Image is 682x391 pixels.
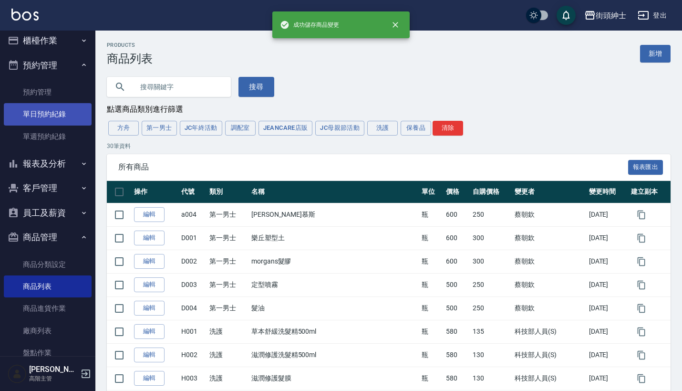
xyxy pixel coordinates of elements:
[401,121,431,136] button: 保養品
[29,374,78,383] p: 高階主管
[107,142,671,150] p: 30 筆資料
[4,225,92,250] button: 商品管理
[367,121,398,136] button: 洗護
[225,121,256,136] button: 調配室
[134,324,165,339] a: 編輯
[134,254,165,269] a: 編輯
[107,42,153,48] h2: Products
[179,181,207,203] th: 代號
[238,77,274,97] button: 搜尋
[470,273,512,296] td: 250
[419,343,444,367] td: 瓶
[179,250,207,273] td: D002
[207,343,249,367] td: 洗護
[132,181,179,203] th: 操作
[629,181,671,203] th: 建立副本
[580,6,630,25] button: 街頭紳士
[512,320,587,343] td: 科技部人員(S)
[4,176,92,201] button: 客戶管理
[134,301,165,316] a: 編輯
[207,296,249,320] td: 第一男士
[512,367,587,390] td: 科技部人員(S)
[419,296,444,320] td: 瓶
[249,296,419,320] td: 髮油
[207,181,249,203] th: 類別
[142,121,177,136] button: 第一男士
[249,250,419,273] td: morgans髮膠
[444,273,470,296] td: 500
[512,226,587,250] td: 蔡朝欽
[470,296,512,320] td: 250
[249,320,419,343] td: 草本舒緩洗髮精500ml
[134,371,165,386] a: 編輯
[587,203,629,226] td: [DATE]
[512,273,587,296] td: 蔡朝欽
[4,342,92,364] a: 盤點作業
[249,367,419,390] td: 滋潤修護髮膜
[470,343,512,367] td: 130
[419,181,444,203] th: 單位
[4,151,92,176] button: 報表及分析
[249,181,419,203] th: 名稱
[470,203,512,226] td: 250
[179,203,207,226] td: a004
[118,162,628,172] span: 所有商品
[180,121,222,136] button: JC年終活動
[444,320,470,343] td: 580
[587,181,629,203] th: 變更時間
[587,320,629,343] td: [DATE]
[134,231,165,245] a: 編輯
[107,105,671,115] div: 點選商品類別進行篩選
[4,103,92,125] a: 單日預約紀錄
[587,367,629,390] td: [DATE]
[4,201,92,225] button: 員工及薪資
[470,367,512,390] td: 130
[433,121,463,136] button: 清除
[587,296,629,320] td: [DATE]
[134,348,165,362] a: 編輯
[419,320,444,343] td: 瓶
[207,203,249,226] td: 第一男士
[512,203,587,226] td: 蔡朝欽
[29,365,78,374] h5: [PERSON_NAME]
[512,181,587,203] th: 變更者
[419,367,444,390] td: 瓶
[385,14,406,35] button: close
[444,296,470,320] td: 500
[207,367,249,390] td: 洗護
[444,343,470,367] td: 580
[207,273,249,296] td: 第一男士
[249,343,419,367] td: 滋潤修護洗髮精500ml
[512,343,587,367] td: 科技部人員(S)
[628,160,663,175] button: 報表匯出
[179,367,207,390] td: H003
[470,250,512,273] td: 300
[444,250,470,273] td: 600
[512,296,587,320] td: 蔡朝欽
[134,74,223,100] input: 搜尋關鍵字
[4,297,92,319] a: 商品進貨作業
[8,364,27,383] img: Person
[512,250,587,273] td: 蔡朝欽
[444,367,470,390] td: 580
[634,7,671,24] button: 登出
[4,81,92,103] a: 預約管理
[179,226,207,250] td: D001
[557,6,576,25] button: save
[587,250,629,273] td: [DATE]
[444,181,470,203] th: 價格
[107,52,153,65] h3: 商品列表
[280,20,339,30] span: 成功儲存商品變更
[315,121,364,136] button: JC母親節活動
[470,226,512,250] td: 300
[249,273,419,296] td: 定型噴霧
[207,320,249,343] td: 洗護
[587,226,629,250] td: [DATE]
[419,273,444,296] td: 瓶
[108,121,139,136] button: 方舟
[4,28,92,53] button: 櫃檯作業
[249,226,419,250] td: 樂丘塑型土
[179,320,207,343] td: H001
[470,320,512,343] td: 135
[179,273,207,296] td: D003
